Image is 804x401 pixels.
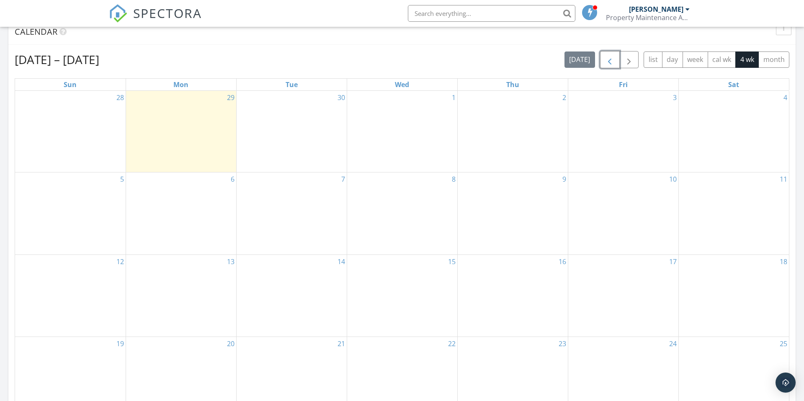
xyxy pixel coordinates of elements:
[505,79,521,90] a: Thursday
[284,79,299,90] a: Tuesday
[778,337,789,350] a: Go to October 25, 2025
[758,51,789,68] button: month
[457,91,568,172] td: Go to October 2, 2025
[561,91,568,104] a: Go to October 2, 2025
[778,172,789,186] a: Go to October 11, 2025
[667,337,678,350] a: Go to October 24, 2025
[708,51,736,68] button: cal wk
[557,337,568,350] a: Go to October 23, 2025
[568,91,678,172] td: Go to October 3, 2025
[450,172,457,186] a: Go to October 8, 2025
[446,337,457,350] a: Go to October 22, 2025
[568,254,678,337] td: Go to October 17, 2025
[671,91,678,104] a: Go to October 3, 2025
[450,91,457,104] a: Go to October 1, 2025
[15,51,99,68] h2: [DATE] – [DATE]
[662,51,683,68] button: day
[336,255,347,268] a: Go to October 14, 2025
[727,79,741,90] a: Saturday
[62,79,78,90] a: Sunday
[115,337,126,350] a: Go to October 19, 2025
[557,255,568,268] a: Go to October 16, 2025
[225,337,236,350] a: Go to October 20, 2025
[336,91,347,104] a: Go to September 30, 2025
[678,172,789,254] td: Go to October 11, 2025
[119,172,126,186] a: Go to October 5, 2025
[683,51,708,68] button: week
[600,51,620,68] button: Previous
[606,13,690,22] div: Property Maintenance Advisory
[340,172,347,186] a: Go to October 7, 2025
[347,172,457,254] td: Go to October 8, 2025
[236,254,347,337] td: Go to October 14, 2025
[457,254,568,337] td: Go to October 16, 2025
[109,4,127,23] img: The Best Home Inspection Software - Spectora
[236,172,347,254] td: Go to October 7, 2025
[225,91,236,104] a: Go to September 29, 2025
[225,255,236,268] a: Go to October 13, 2025
[15,172,126,254] td: Go to October 5, 2025
[678,254,789,337] td: Go to October 18, 2025
[126,91,236,172] td: Go to September 29, 2025
[619,51,639,68] button: Next
[133,4,202,22] span: SPECTORA
[446,255,457,268] a: Go to October 15, 2025
[126,172,236,254] td: Go to October 6, 2025
[15,254,126,337] td: Go to October 12, 2025
[776,373,796,393] div: Open Intercom Messenger
[568,172,678,254] td: Go to October 10, 2025
[109,11,202,29] a: SPECTORA
[667,255,678,268] a: Go to October 17, 2025
[347,254,457,337] td: Go to October 15, 2025
[336,337,347,350] a: Go to October 21, 2025
[15,26,57,37] span: Calendar
[126,254,236,337] td: Go to October 13, 2025
[408,5,575,22] input: Search everything...
[782,91,789,104] a: Go to October 4, 2025
[564,51,595,68] button: [DATE]
[678,91,789,172] td: Go to October 4, 2025
[617,79,629,90] a: Friday
[393,79,411,90] a: Wednesday
[115,255,126,268] a: Go to October 12, 2025
[172,79,190,90] a: Monday
[115,91,126,104] a: Go to September 28, 2025
[15,91,126,172] td: Go to September 28, 2025
[457,172,568,254] td: Go to October 9, 2025
[735,51,759,68] button: 4 wk
[236,91,347,172] td: Go to September 30, 2025
[629,5,683,13] div: [PERSON_NAME]
[229,172,236,186] a: Go to October 6, 2025
[778,255,789,268] a: Go to October 18, 2025
[347,91,457,172] td: Go to October 1, 2025
[561,172,568,186] a: Go to October 9, 2025
[667,172,678,186] a: Go to October 10, 2025
[644,51,662,68] button: list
